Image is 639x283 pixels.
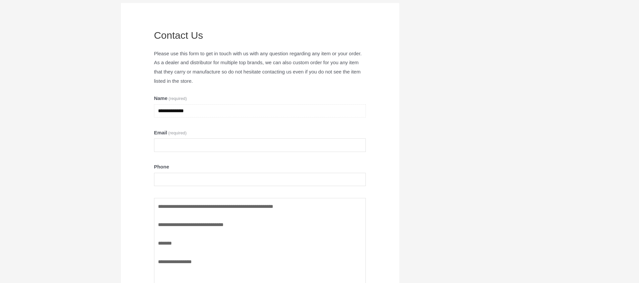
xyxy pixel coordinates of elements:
span: (required) [169,96,187,101]
label: Phone [154,162,366,171]
p: Please use this form to get in touch with us with any question regarding any item or your order. ... [154,49,366,86]
span: (required) [168,130,186,135]
h1: Contact Us [154,29,366,41]
label: Email [154,128,366,137]
label: Name [154,94,366,103]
